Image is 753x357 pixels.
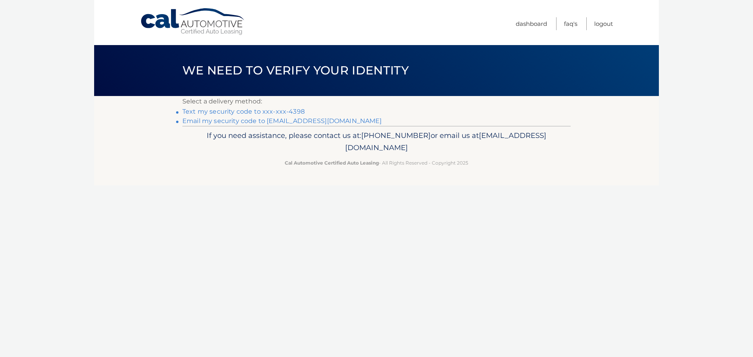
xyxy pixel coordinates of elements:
a: FAQ's [564,17,577,30]
span: We need to verify your identity [182,63,409,78]
strong: Cal Automotive Certified Auto Leasing [285,160,379,166]
p: - All Rights Reserved - Copyright 2025 [187,159,566,167]
span: [PHONE_NUMBER] [361,131,431,140]
p: Select a delivery method: [182,96,571,107]
a: Text my security code to xxx-xxx-4398 [182,108,305,115]
a: Logout [594,17,613,30]
a: Dashboard [516,17,547,30]
p: If you need assistance, please contact us at: or email us at [187,129,566,154]
a: Email my security code to [EMAIL_ADDRESS][DOMAIN_NAME] [182,117,382,125]
a: Cal Automotive [140,8,246,36]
